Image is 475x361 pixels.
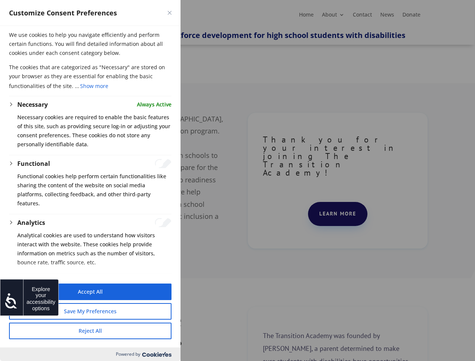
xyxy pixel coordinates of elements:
[142,352,171,357] img: Cookieyes logo
[9,303,171,320] button: Save My Preferences
[9,284,171,300] button: Accept All
[17,159,50,168] button: Functional
[79,81,109,91] button: Show more
[17,113,171,149] p: Necessary cookies are required to enable the basic features of this site, such as providing secur...
[9,323,171,339] button: Reject All
[17,100,48,109] button: Necessary
[9,63,171,91] p: The cookies that are categorized as "Necessary" are stored on your browser as they are essential ...
[17,218,45,227] button: Analytics
[9,8,117,17] span: Customize Consent Preferences
[137,100,171,109] span: Always Active
[9,30,171,63] p: We use cookies to help you navigate efficiently and perform certain functions. You will find deta...
[17,231,171,267] p: Analytical cookies are used to understand how visitors interact with the website. These cookies h...
[17,172,171,208] p: Functional cookies help perform certain functionalities like sharing the content of the website o...
[155,218,171,227] input: Enable Analytics
[168,11,171,15] img: Close
[155,159,171,168] input: Enable Functional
